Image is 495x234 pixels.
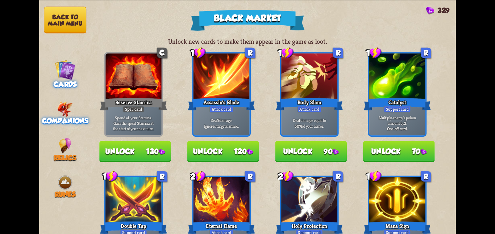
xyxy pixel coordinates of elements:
b: 50% [295,123,302,128]
b: 7 [217,118,219,123]
p: Deal damage equal to of your armor. [283,118,336,129]
div: R [245,171,255,182]
div: Catalyst [364,97,431,111]
div: 2 [278,170,294,182]
img: Gem.png [333,149,339,155]
div: Gems [426,7,449,14]
div: Black Market [190,10,304,31]
div: Attack card [209,106,233,112]
img: Little_Fire_Dragon.png [57,101,73,116]
button: Unlock 130 [99,141,171,162]
div: 1 [366,170,382,182]
div: C [157,47,167,58]
div: Spell card [122,106,144,112]
div: Support card [384,106,411,112]
div: 1 [190,47,206,58]
b: One-off card. [387,126,408,131]
button: Unlock 120 [187,141,259,162]
img: Gem.png [420,149,427,155]
b: 2 [404,120,406,125]
p: Deal damage. Ignores target's armor. [195,118,248,129]
img: IceCream.png [59,138,71,153]
div: Body Slam [276,97,343,111]
span: Companions [42,117,88,125]
span: Cards [54,80,77,88]
div: Attack card [297,106,321,112]
div: R [421,171,431,182]
span: Relics [54,153,76,161]
button: Unlock 70 [363,141,435,162]
div: 1 [102,170,118,182]
div: R [333,47,343,58]
div: 2 [190,170,206,182]
div: Assassin's Blade [188,97,255,111]
p: Unlock new cards to make them appear in the game as loot. [39,37,456,45]
div: 1 [366,47,382,58]
img: Earth.png [57,175,73,190]
p: Multiply enemy's poison amount by . [371,115,424,126]
div: Reserve Stamina [100,97,167,111]
div: R [421,47,431,58]
img: Gem.png [426,7,434,14]
img: Gem.png [159,149,165,155]
div: 1 [278,47,294,58]
div: R [245,47,255,58]
img: Gem.png [247,149,253,155]
button: Back to main menu [44,7,86,33]
div: R [157,171,167,182]
span: Runes [55,190,76,198]
p: Spend all your Stamina. Gain the spent Stamina at the start of your next turn. [107,115,160,131]
img: Cards_Icon.png [55,59,76,80]
button: Unlock 90 [275,141,347,162]
div: R [333,171,343,182]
